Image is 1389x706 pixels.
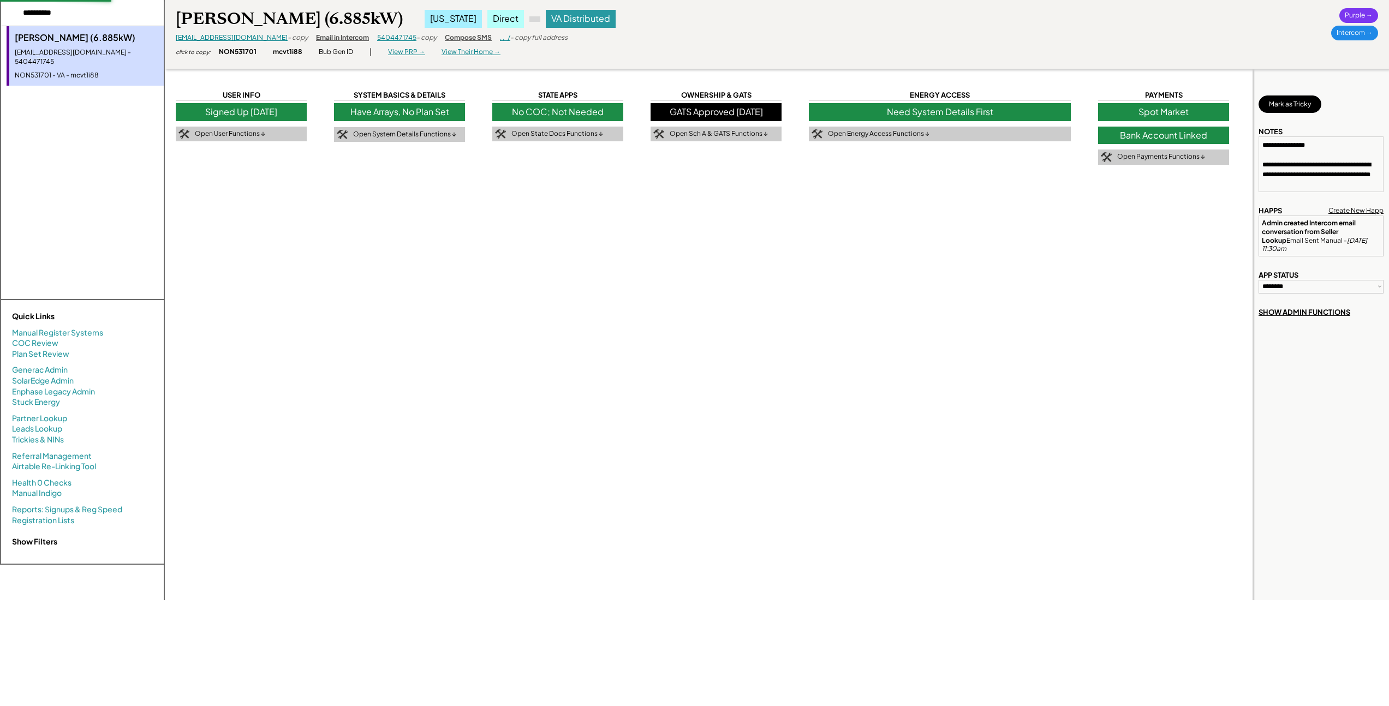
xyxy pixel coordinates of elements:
[353,130,456,139] div: Open System Details Functions ↓
[546,10,616,27] div: VA Distributed
[176,90,307,100] div: USER INFO
[176,8,403,29] div: [PERSON_NAME] (6.885kW)
[15,71,158,80] div: NON531701 - VA - mcvt1i88
[1259,307,1350,317] div: SHOW ADMIN FUNCTIONS
[812,129,822,139] img: tool-icon.png
[176,48,211,56] div: click to copy:
[1101,152,1112,162] img: tool-icon.png
[1262,219,1357,244] strong: Admin created Intercom email conversation from Seller Lookup
[1259,270,1298,280] div: APP STATUS
[445,33,492,43] div: Compose SMS
[1098,103,1229,121] div: Spot Market
[1262,219,1380,253] div: Email Sent Manual -
[416,33,437,43] div: - copy
[828,129,929,139] div: Open Energy Access Functions ↓
[178,129,189,139] img: tool-icon.png
[337,130,348,140] img: tool-icon.png
[487,10,524,27] div: Direct
[319,47,353,57] div: Bub Gen ID
[670,129,768,139] div: Open Sch A & GATS Functions ↓
[12,536,57,546] strong: Show Filters
[369,46,372,57] div: |
[334,103,465,121] div: Have Arrays, No Plan Set
[511,129,603,139] div: Open State Docs Functions ↓
[651,90,782,100] div: OWNERSHIP & GATS
[12,504,122,515] a: Reports: Signups & Reg Speed
[653,129,664,139] img: tool-icon.png
[12,488,62,499] a: Manual Indigo
[12,434,64,445] a: Trickies & NINs
[195,129,265,139] div: Open User Functions ↓
[12,515,74,526] a: Registration Lists
[1098,90,1229,100] div: PAYMENTS
[1117,152,1205,161] div: Open Payments Functions ↓
[442,47,500,57] div: View Their Home →
[1331,26,1378,40] div: Intercom →
[1098,127,1229,144] div: Bank Account Linked
[12,386,95,397] a: Enphase Legacy Admin
[219,47,257,57] div: NON531701
[388,47,425,57] div: View PRP →
[12,413,67,424] a: Partner Lookup
[12,397,60,408] a: Stuck Energy
[12,477,71,488] a: Health 0 Checks
[12,364,68,375] a: Generac Admin
[12,423,62,434] a: Leads Lookup
[1259,95,1321,113] button: Mark as Tricky
[15,48,158,67] div: [EMAIL_ADDRESS][DOMAIN_NAME] - 5404471745
[377,33,416,41] a: 5404471745
[809,103,1071,121] div: Need System Details First
[1259,127,1283,136] div: NOTES
[176,103,307,121] div: Signed Up [DATE]
[492,103,623,121] div: No COC; Not Needed
[495,129,506,139] img: tool-icon.png
[15,32,158,44] div: [PERSON_NAME] (6.885kW)
[1328,206,1384,216] div: Create New Happ
[651,103,782,121] div: GATS Approved [DATE]
[510,33,568,43] div: - copy full address
[12,311,121,322] div: Quick Links
[273,47,302,57] div: mcvt1i88
[12,338,58,349] a: COC Review
[1262,236,1368,253] em: [DATE] 11:30am
[12,349,69,360] a: Plan Set Review
[316,33,369,43] div: Email in Intercom
[12,461,96,472] a: Airtable Re-Linking Tool
[334,90,465,100] div: SYSTEM BASICS & DETAILS
[1259,206,1282,216] div: HAPPS
[500,33,510,41] a: , , /
[492,90,623,100] div: STATE APPS
[288,33,308,43] div: - copy
[12,327,103,338] a: Manual Register Systems
[12,375,74,386] a: SolarEdge Admin
[12,451,92,462] a: Referral Management
[809,90,1071,100] div: ENERGY ACCESS
[425,10,482,27] div: [US_STATE]
[1339,8,1378,23] div: Purple →
[176,33,288,41] a: [EMAIL_ADDRESS][DOMAIN_NAME]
